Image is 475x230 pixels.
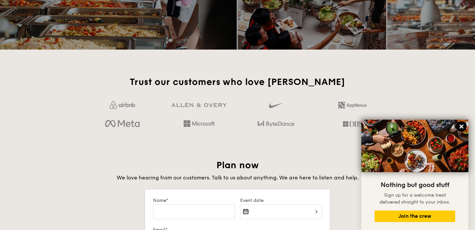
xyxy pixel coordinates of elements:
[184,120,215,127] img: Hd4TfVa7bNwuIo1gAAAAASUVORK5CYII=
[240,198,322,203] label: Event date
[117,174,359,181] span: We love hearing from our customers. Talk to us about anything. We are here to listen and help.
[258,118,294,130] img: bytedance.dc5c0c88.png
[171,103,227,107] img: GRg3jHAAAAABJRU5ErkJggg==
[380,192,450,205] span: Sign up for a welcome treat delivered straight to your inbox.
[216,160,259,171] span: Plan now
[381,181,449,189] span: Nothing but good stuff
[87,76,388,88] h2: Trust our customers who love [PERSON_NAME]
[105,118,140,130] img: meta.d311700b.png
[375,211,455,222] button: Join the crew
[361,120,468,172] img: DSC07876-Edit02-Large.jpeg
[269,100,283,111] img: gdlseuq06himwAAAABJRU5ErkJggg==
[153,198,235,203] label: Name*
[110,101,135,109] img: Jf4Dw0UUCKFd4aYAAAAASUVORK5CYII=
[343,118,363,130] img: dbs.a5bdd427.png
[456,121,467,132] button: Close
[338,102,367,108] img: 2L6uqdT+6BmeAFDfWP11wfMG223fXktMZIL+i+lTG25h0NjUBKOYhdW2Kn6T+C0Q7bASH2i+1JIsIulPLIv5Ss6l0e291fRVW...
